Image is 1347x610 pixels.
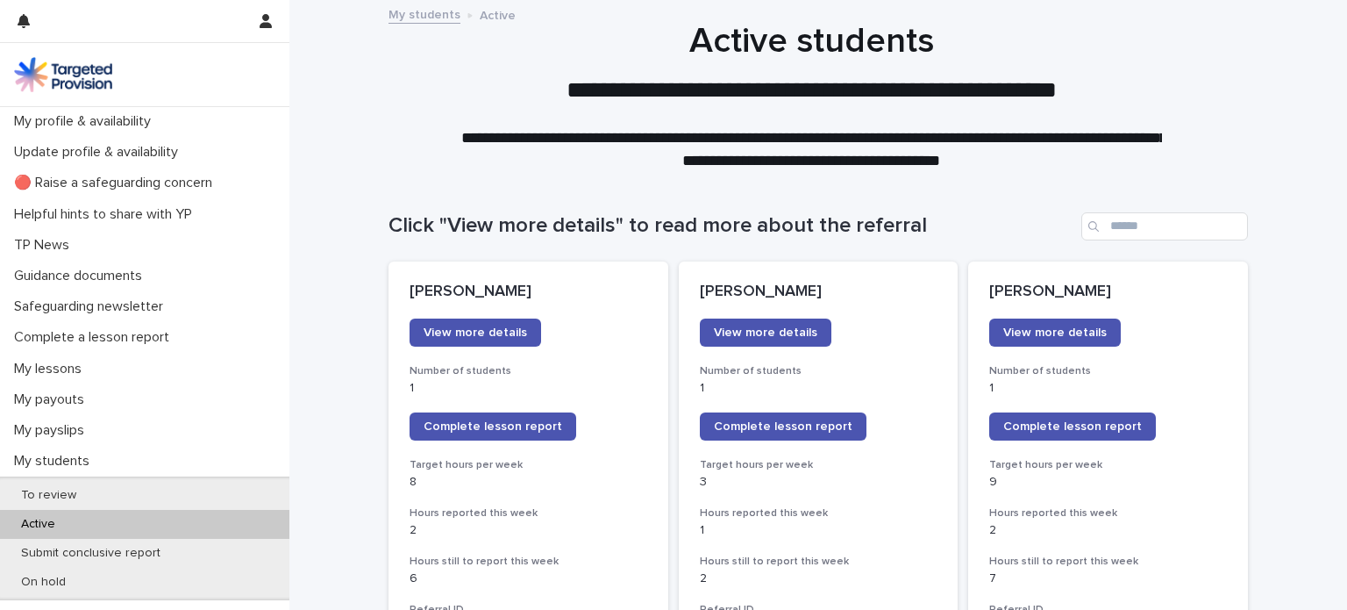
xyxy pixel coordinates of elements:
a: View more details [700,319,831,347]
h3: Number of students [989,364,1227,378]
p: TP News [7,237,83,254]
h3: Target hours per week [410,458,647,472]
p: 1 [700,381,937,396]
h3: Hours reported this week [410,506,647,520]
p: 9 [989,475,1227,490]
input: Search [1081,212,1248,240]
h3: Target hours per week [700,458,937,472]
p: My profile & availability [7,113,165,130]
p: Update profile & availability [7,144,192,161]
a: My students [388,4,460,24]
p: 7 [989,571,1227,586]
span: Complete lesson report [424,420,562,433]
span: Complete lesson report [1003,420,1142,433]
h3: Hours reported this week [700,506,937,520]
h3: Number of students [700,364,937,378]
p: [PERSON_NAME] [989,283,1227,302]
p: Submit conclusive report [7,546,175,561]
a: View more details [989,319,1121,347]
p: 6 [410,571,647,586]
a: Complete lesson report [410,413,576,441]
p: 2 [700,571,937,586]
p: 3 [700,475,937,490]
p: Helpful hints to share with YP [7,206,206,223]
h3: Target hours per week [989,458,1227,472]
p: 8 [410,475,647,490]
span: View more details [1003,327,1107,339]
p: 1 [989,381,1227,396]
h3: Hours still to report this week [410,555,647,569]
h3: Hours reported this week [989,506,1227,520]
p: My lessons [7,361,96,377]
p: 🔴 Raise a safeguarding concern [7,175,226,191]
h3: Hours still to report this week [989,555,1227,569]
p: Active [7,517,69,532]
p: My payouts [7,391,98,408]
p: 2 [410,523,647,538]
span: Complete lesson report [714,420,852,433]
h3: Hours still to report this week [700,555,937,569]
p: 2 [989,523,1227,538]
p: 1 [410,381,647,396]
p: 1 [700,523,937,538]
p: Safeguarding newsletter [7,298,177,315]
p: Active [480,4,516,24]
h1: Click "View more details" to read more about the referral [388,213,1074,239]
h1: Active students [381,20,1241,62]
span: View more details [424,327,527,339]
p: Guidance documents [7,268,156,284]
p: On hold [7,575,80,590]
a: Complete lesson report [700,413,866,441]
img: M5nRWzHhSzIhMunXDL62 [14,57,112,92]
p: [PERSON_NAME] [700,283,937,302]
span: View more details [714,327,817,339]
h3: Number of students [410,364,647,378]
a: Complete lesson report [989,413,1156,441]
p: My payslips [7,422,98,439]
p: My students [7,453,103,470]
p: To review [7,488,90,503]
p: [PERSON_NAME] [410,283,647,302]
p: Complete a lesson report [7,329,183,346]
a: View more details [410,319,541,347]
